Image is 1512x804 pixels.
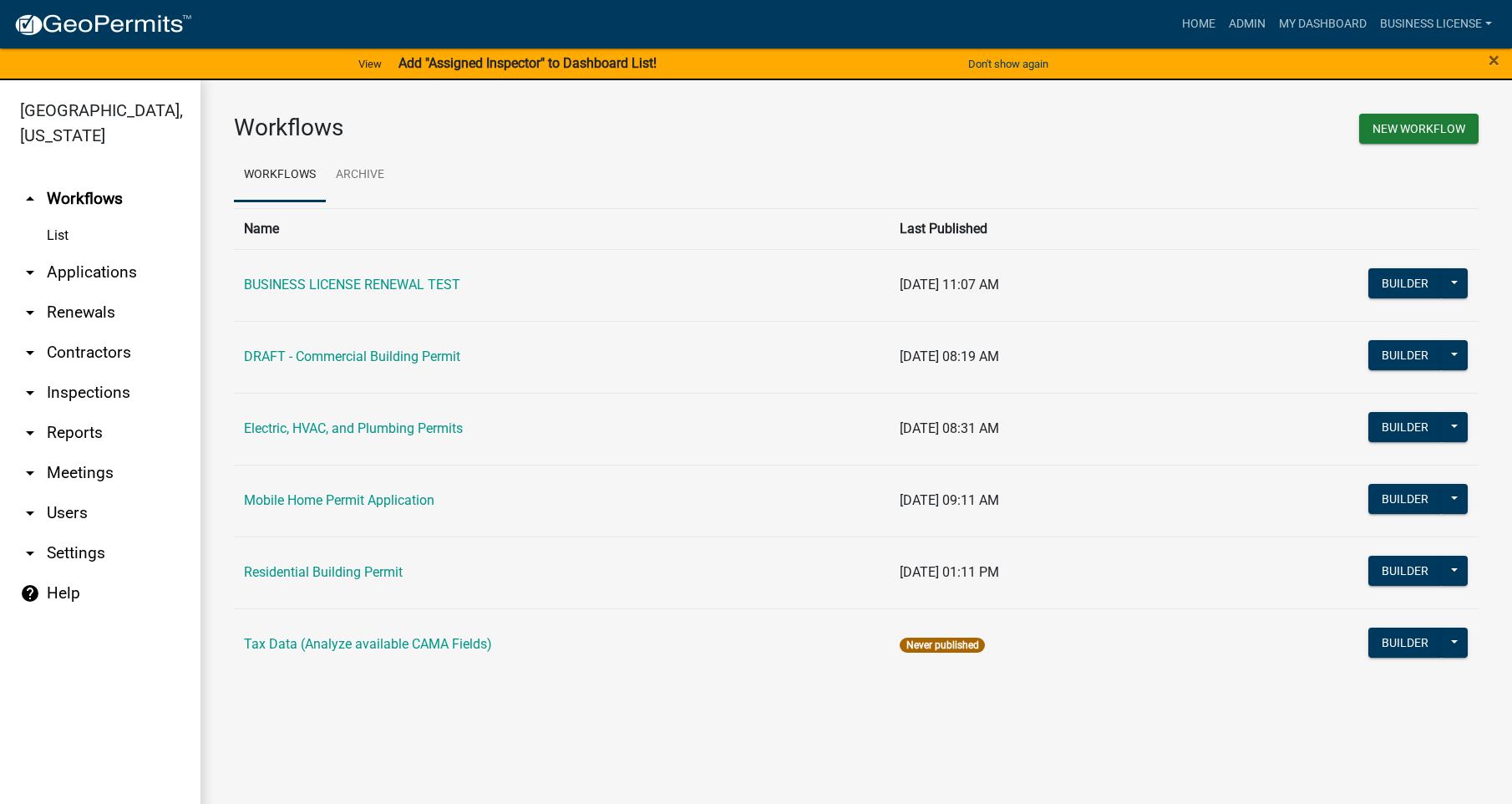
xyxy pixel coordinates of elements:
[900,492,999,508] span: [DATE] 09:11 AM
[326,149,394,202] a: Archive
[1368,628,1442,658] button: Builder
[900,349,999,364] span: [DATE] 08:19 AM
[244,349,460,364] a: DRAFT - Commercial Building Permit
[244,636,492,652] a: Tax Data (Analyze available CAMA Fields)
[20,303,40,323] i: arrow_drop_down
[20,583,40,603] i: help
[20,189,40,209] i: arrow_drop_up
[20,262,40,282] i: arrow_drop_down
[244,277,460,293] a: BUSINESS LICENSE RENEWAL TEST
[1368,412,1442,442] button: Builder
[244,420,463,436] a: Electric, HVAC, and Plumbing Permits
[900,638,984,653] span: Never published
[234,114,844,142] h3: Workflows
[900,564,999,580] span: [DATE] 01:11 PM
[900,420,999,436] span: [DATE] 08:31 AM
[20,423,40,443] i: arrow_drop_down
[234,208,890,249] th: Name
[1359,114,1479,144] button: New Workflow
[1368,484,1442,514] button: Builder
[20,503,40,523] i: arrow_drop_down
[244,564,403,580] a: Residential Building Permit
[890,208,1182,249] th: Last Published
[352,50,388,78] a: View
[900,277,999,293] span: [DATE] 11:07 AM
[1489,50,1499,70] button: Close
[1222,8,1272,40] a: Admin
[234,149,326,202] a: Workflows
[1368,268,1442,298] button: Builder
[20,463,40,483] i: arrow_drop_down
[1368,340,1442,370] button: Builder
[20,343,40,363] i: arrow_drop_down
[1368,556,1442,586] button: Builder
[1272,8,1373,40] a: My Dashboard
[1489,48,1499,72] span: ×
[20,383,40,403] i: arrow_drop_down
[244,492,434,508] a: Mobile Home Permit Application
[1175,8,1222,40] a: Home
[961,50,1055,78] button: Don't show again
[1373,8,1499,40] a: BUSINESS LICENSE
[398,55,657,71] strong: Add "Assigned Inspector" to Dashboard List!
[20,543,40,563] i: arrow_drop_down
